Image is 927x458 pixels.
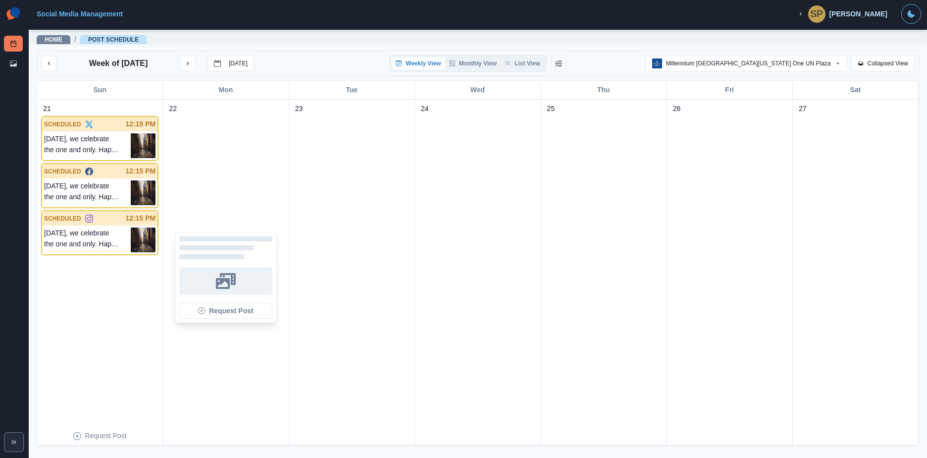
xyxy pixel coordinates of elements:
p: 12:15 PM [126,166,156,176]
p: [DATE], we celebrate the one and only. Happy National [US_STATE] Day. 🗽 📷: [PERSON_NAME] [44,228,131,252]
button: Toggle Mode [901,4,921,24]
p: 12:15 PM [126,119,156,129]
button: Change View Order [551,56,566,71]
span: / [74,34,76,45]
p: [DATE], we celebrate the one and only. Happy National [US_STATE] Day. 🗽 📷: [PERSON_NAME] [44,180,131,205]
nav: breadcrumb [37,34,147,45]
p: 26 [673,104,681,114]
a: Home [45,36,62,43]
div: Thu [541,81,667,99]
button: Monthly View [445,57,501,69]
p: 21 [43,104,51,114]
img: 212006842262839 [652,58,662,68]
img: de7ugfoj0uqhavhdaskr [131,180,155,205]
p: [DATE], we celebrate the one and only. Happy National [US_STATE] Day. 🗽 📷: [PERSON_NAME] [44,133,131,158]
button: previous month [41,56,57,71]
div: Wed [415,81,541,99]
div: [PERSON_NAME] [829,10,887,18]
button: next month [180,56,196,71]
button: [PERSON_NAME] [789,4,895,24]
p: [DATE] [229,60,248,67]
p: Week of [DATE] [89,57,148,69]
button: Millennium [GEOGRAPHIC_DATA][US_STATE] One UN Plaza [646,56,847,71]
div: Tue [289,81,415,99]
p: 23 [295,104,303,114]
a: Post Schedule [88,36,139,43]
div: Fri [667,81,792,99]
button: Weekly View [392,57,445,69]
button: Collapsed View [851,56,915,71]
p: SCHEDULED [44,120,81,129]
img: de7ugfoj0uqhavhdaskr [131,228,155,252]
p: 25 [547,104,555,114]
button: List View [501,57,544,69]
img: de7ugfoj0uqhavhdaskr [131,133,155,158]
p: 22 [169,104,177,114]
button: go to today [207,56,254,71]
p: 27 [799,104,807,114]
a: Media Library [4,56,23,71]
div: Sat [793,81,919,99]
p: 24 [421,104,429,114]
p: 12:15 PM [126,213,156,224]
div: Mon [163,81,289,99]
button: Expand [4,432,24,452]
a: Social Media Management [37,10,123,18]
div: Samantha Pesce [810,2,823,26]
div: Sun [37,81,163,99]
p: Request Post [85,431,127,441]
button: Request Post [179,303,272,319]
p: SCHEDULED [44,214,81,223]
p: SCHEDULED [44,167,81,176]
a: Post Schedule [4,36,23,52]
